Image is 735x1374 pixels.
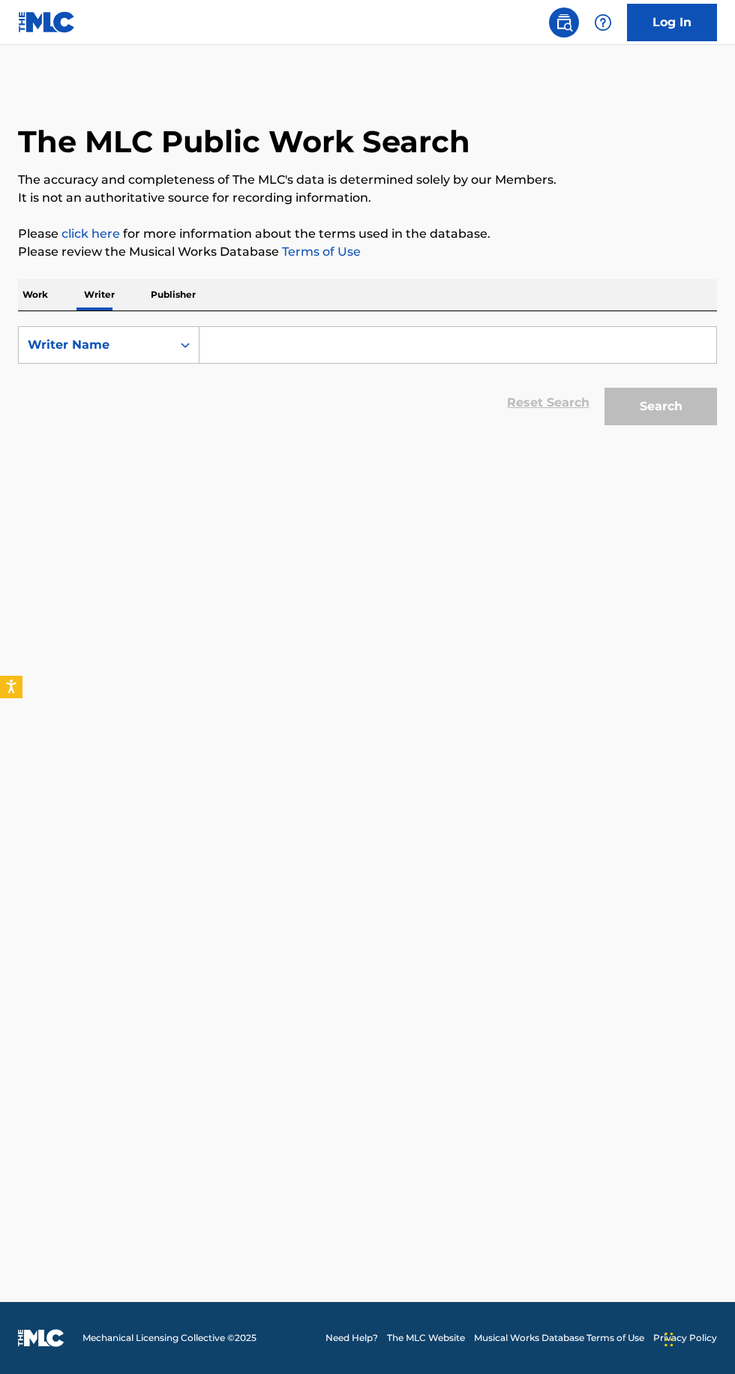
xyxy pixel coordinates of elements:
[18,225,717,243] p: Please for more information about the terms used in the database.
[660,1302,735,1374] iframe: Chat Widget
[18,189,717,207] p: It is not an authoritative source for recording information.
[18,243,717,261] p: Please review the Musical Works Database
[61,226,120,241] a: click here
[18,11,76,33] img: MLC Logo
[588,7,618,37] div: Help
[18,326,717,433] form: Search Form
[279,244,361,259] a: Terms of Use
[82,1331,256,1345] span: Mechanical Licensing Collective © 2025
[555,13,573,31] img: search
[18,1329,64,1347] img: logo
[627,4,717,41] a: Log In
[28,336,163,354] div: Writer Name
[18,279,52,310] p: Work
[18,123,470,160] h1: The MLC Public Work Search
[549,7,579,37] a: Public Search
[664,1317,673,1362] div: Drag
[653,1331,717,1345] a: Privacy Policy
[325,1331,378,1345] a: Need Help?
[18,171,717,189] p: The accuracy and completeness of The MLC's data is determined solely by our Members.
[387,1331,465,1345] a: The MLC Website
[594,13,612,31] img: help
[146,279,200,310] p: Publisher
[474,1331,644,1345] a: Musical Works Database Terms of Use
[79,279,119,310] p: Writer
